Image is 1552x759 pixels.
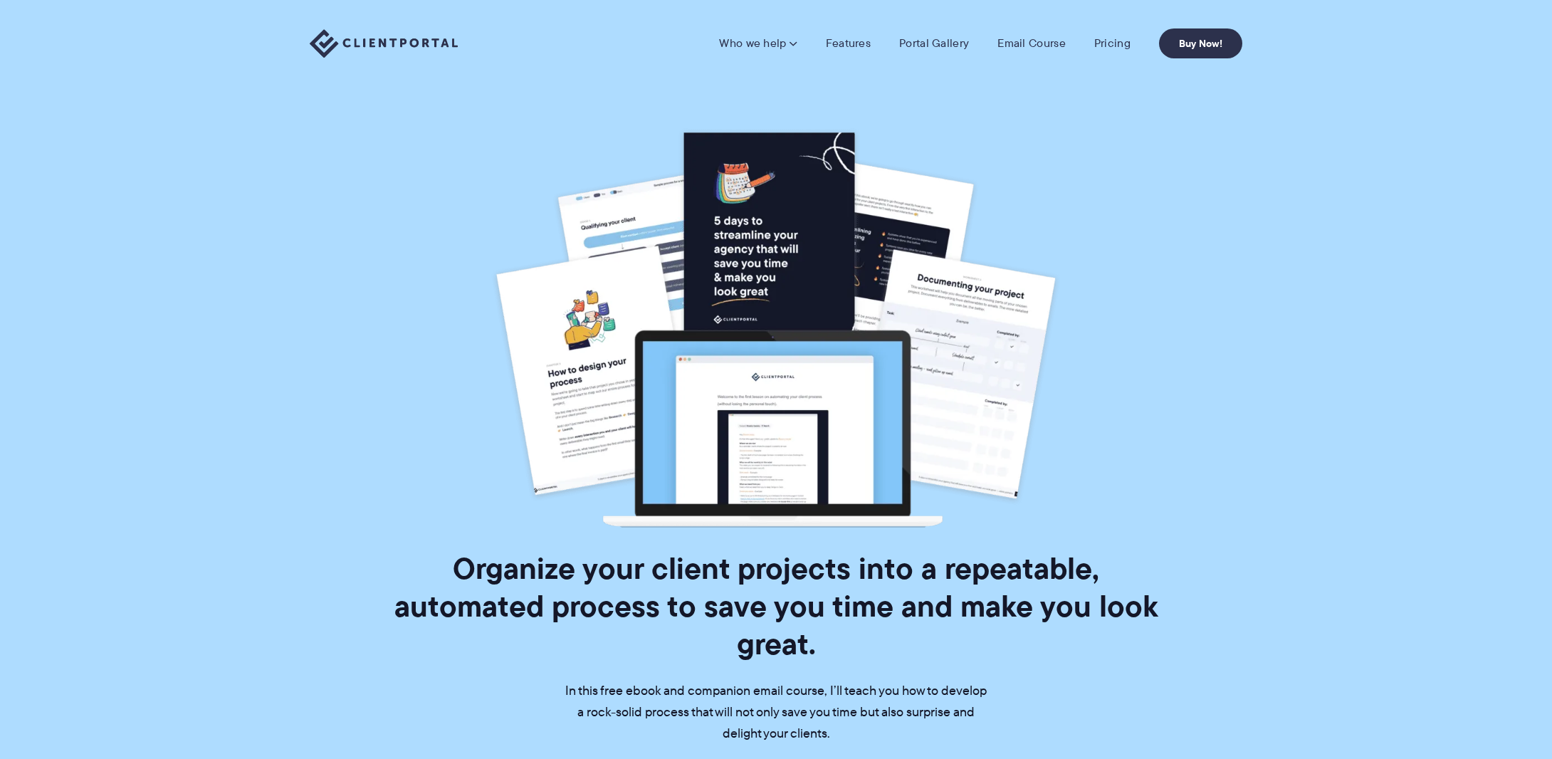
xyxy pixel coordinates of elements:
a: Features [826,36,871,51]
a: Pricing [1094,36,1131,51]
a: Buy Now! [1159,28,1242,58]
a: Who we help [719,36,797,51]
a: Email Course [997,36,1066,51]
a: Portal Gallery [899,36,969,51]
p: In this free ebook and companion email course, I’ll teach you how to develop a rock-solid process... [562,681,990,745]
h1: Organize your client projects into a repeatable, automated process to save you time and make you ... [377,550,1176,663]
